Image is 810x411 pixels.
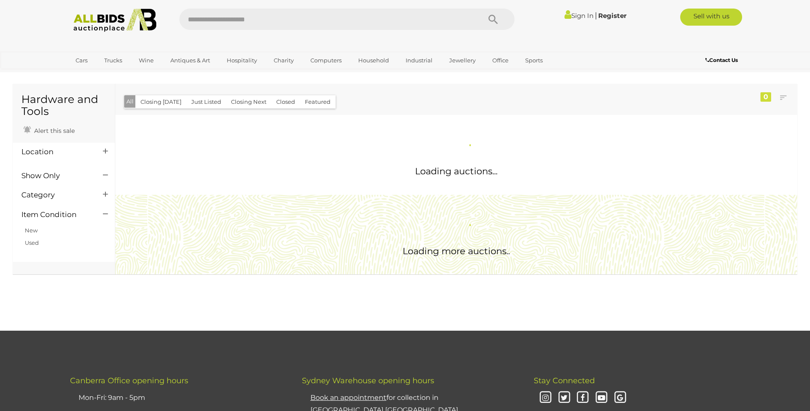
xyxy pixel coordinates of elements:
a: Contact Us [705,56,740,65]
i: Google [613,390,628,405]
span: Loading auctions... [415,166,497,176]
a: Trucks [99,53,128,68]
img: Allbids.com.au [69,9,161,32]
h4: Show Only [21,172,90,180]
a: Cars [70,53,93,68]
a: Wine [133,53,159,68]
a: Industrial [400,53,438,68]
span: Loading more auctions.. [403,246,510,256]
div: 0 [760,92,771,102]
a: Sports [520,53,548,68]
h4: Location [21,148,90,156]
a: Used [25,239,39,246]
button: Just Listed [186,95,226,109]
a: Register [598,12,626,20]
a: [GEOGRAPHIC_DATA] [70,68,142,82]
h4: Item Condition [21,211,90,219]
li: Mon-Fri: 9am - 5pm [76,390,281,406]
b: Contact Us [705,57,738,63]
a: Sign In [564,12,594,20]
button: Search [472,9,515,30]
a: Jewellery [444,53,481,68]
span: Stay Connected [534,376,595,385]
span: Canberra Office opening hours [70,376,188,385]
button: Closing Next [226,95,272,109]
a: Office [487,53,514,68]
h1: Hardware and Tools [21,94,106,117]
span: Sydney Warehouse opening hours [302,376,434,385]
a: Computers [305,53,347,68]
i: Youtube [594,390,609,405]
a: Antiques & Art [165,53,216,68]
a: Household [353,53,395,68]
a: Alert this sale [21,123,77,136]
i: Facebook [575,390,590,405]
button: Closing [DATE] [135,95,187,109]
span: | [595,11,597,20]
a: New [25,227,38,234]
u: Book an appointment [310,393,386,402]
span: Alert this sale [32,127,75,135]
button: Closed [271,95,300,109]
i: Twitter [557,390,572,405]
a: Hospitality [221,53,263,68]
h4: Category [21,191,90,199]
a: Sell with us [680,9,742,26]
button: All [124,95,136,108]
button: Featured [300,95,336,109]
i: Instagram [538,390,553,405]
a: Charity [268,53,299,68]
